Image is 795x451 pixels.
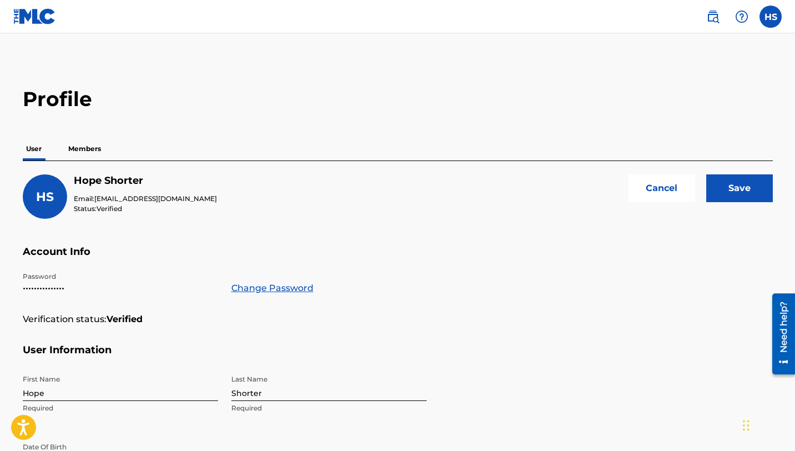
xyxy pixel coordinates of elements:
p: Email: [74,194,217,204]
strong: Verified [107,313,143,326]
span: HS [36,189,54,204]
img: help [735,10,748,23]
a: Public Search [702,6,724,28]
iframe: Chat Widget [740,398,795,451]
div: User Menu [759,6,782,28]
div: Help [731,6,753,28]
p: Members [65,137,104,161]
button: Cancel [629,174,695,202]
p: Verification status: [23,313,107,326]
p: Password [23,272,218,282]
h2: Profile [23,87,773,112]
p: Required [231,403,427,413]
iframe: Resource Center [764,289,795,378]
img: search [706,10,720,23]
span: Verified [97,204,122,213]
img: MLC Logo [13,8,56,24]
h5: Hope Shorter [74,174,217,187]
a: Change Password [231,282,313,295]
p: User [23,137,45,161]
h5: User Information [23,344,773,370]
p: Status: [74,204,217,214]
p: Required [23,403,218,413]
span: [EMAIL_ADDRESS][DOMAIN_NAME] [94,194,217,203]
p: ••••••••••••••• [23,282,218,295]
div: Drag [743,409,750,442]
h5: Account Info [23,245,773,272]
input: Save [706,174,773,202]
